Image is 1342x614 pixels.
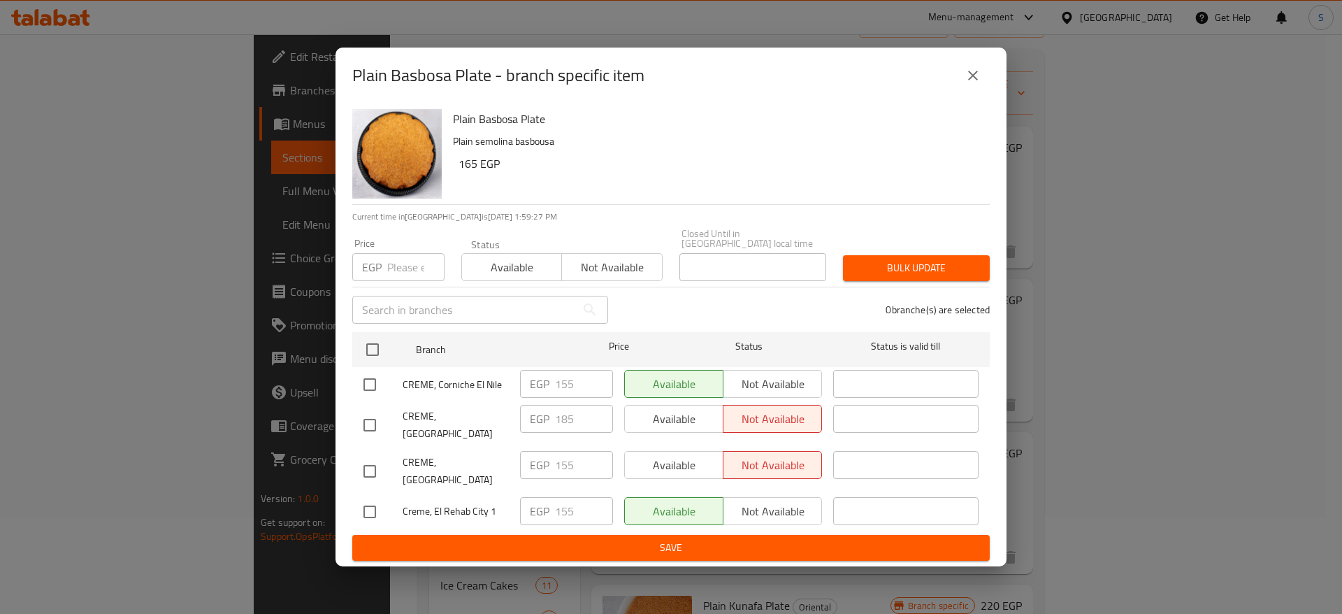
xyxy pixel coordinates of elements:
h6: Plain Basbosa Plate [453,109,979,129]
p: EGP [530,503,549,520]
span: CREME, Corniche El Nile [403,376,509,394]
p: Plain semolina basbousa [453,133,979,150]
p: EGP [530,410,549,427]
button: Not available [561,253,662,281]
span: Status is valid till [833,338,979,355]
p: EGP [530,376,549,392]
span: Branch [416,341,561,359]
button: Available [461,253,562,281]
p: 0 branche(s) are selected [886,303,990,317]
span: Price [572,338,665,355]
h6: 165 EGP [459,154,979,173]
input: Please enter price [555,451,613,479]
span: CREME, [GEOGRAPHIC_DATA] [403,408,509,443]
button: close [956,59,990,92]
input: Search in branches [352,296,576,324]
h2: Plain Basbosa Plate - branch specific item [352,64,644,87]
p: EGP [362,259,382,276]
input: Please enter price [555,370,613,398]
span: Available [468,257,556,278]
button: Bulk update [843,255,990,281]
input: Please enter price [387,253,445,281]
button: Save [352,535,990,561]
span: Status [677,338,822,355]
p: EGP [530,457,549,473]
input: Please enter price [555,497,613,525]
span: CREME, [GEOGRAPHIC_DATA] [403,454,509,489]
span: Not available [568,257,656,278]
img: Plain Basbosa Plate [352,109,442,199]
span: Creme, El Rehab City 1 [403,503,509,520]
p: Current time in [GEOGRAPHIC_DATA] is [DATE] 1:59:27 PM [352,210,990,223]
span: Bulk update [854,259,979,277]
input: Please enter price [555,405,613,433]
span: Save [363,539,979,557]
